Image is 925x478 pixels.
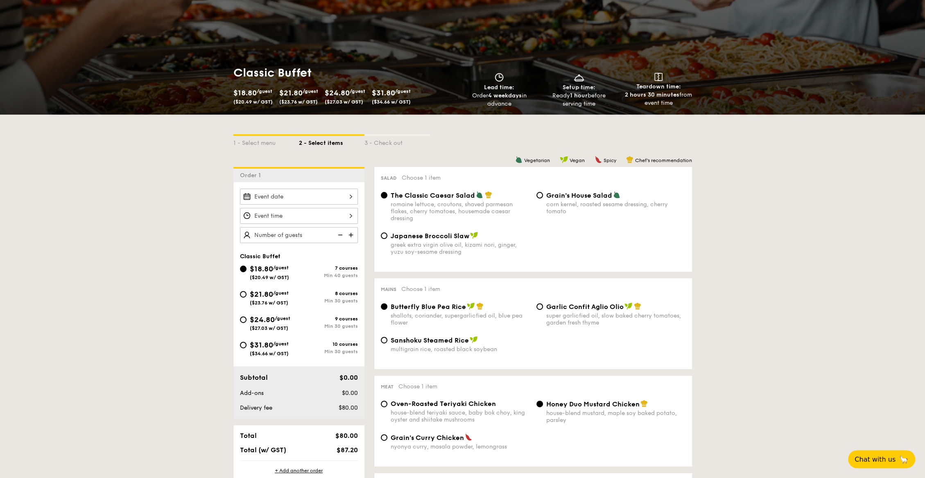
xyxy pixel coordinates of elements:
span: /guest [275,316,290,321]
img: icon-vegan.f8ff3823.svg [624,302,633,310]
span: $0.00 [342,390,357,397]
span: $0.00 [339,374,357,381]
span: 🦙 [899,455,909,464]
div: Order in advance [463,92,536,108]
img: icon-vegetarian.fe4039eb.svg [476,191,483,198]
div: 1 - Select menu [233,136,299,147]
div: Min 30 guests [299,298,358,304]
span: Japanese Broccoli Slaw [391,232,469,240]
span: ($20.49 w/ GST) [233,99,273,105]
div: Min 40 guests [299,273,358,278]
span: /guest [273,341,289,347]
span: ($23.76 w/ GST) [279,99,318,105]
input: Oven-Roasted Teriyaki Chickenhouse-blend teriyaki sauce, baby bok choy, king oyster and shiitake ... [381,401,387,407]
span: $31.80 [372,88,395,97]
div: corn kernel, roasted sesame dressing, cherry tomato [546,201,685,215]
input: The Classic Caesar Saladromaine lettuce, croutons, shaved parmesan flakes, cherry tomatoes, house... [381,192,387,198]
input: $21.80/guest($23.76 w/ GST)8 coursesMin 30 guests [240,291,247,298]
input: Sanshoku Steamed Ricemultigrain rice, roasted black soybean [381,337,387,343]
span: Classic Buffet [240,253,280,260]
input: Event date [240,189,358,205]
div: Min 30 guests [299,323,358,329]
span: Grain's House Salad [546,192,612,199]
span: ($27.03 w/ GST) [250,325,288,331]
div: 8 courses [299,291,358,296]
span: Spicy [604,158,616,163]
span: Lead time: [484,84,514,91]
img: icon-spicy.37a8142b.svg [465,433,472,441]
input: Event time [240,208,358,224]
span: Choose 1 item [402,174,441,181]
img: icon-vegetarian.fe4039eb.svg [515,156,522,163]
span: Setup time: [563,84,595,91]
span: ($27.03 w/ GST) [325,99,363,105]
div: Ready before serving time [542,92,615,108]
span: Butterfly Blue Pea Rice [391,303,466,311]
span: $18.80 [250,264,273,273]
strong: 4 weekdays [488,92,521,99]
span: ($23.76 w/ GST) [250,300,288,306]
span: Honey Duo Mustard Chicken [546,400,640,408]
span: /guest [350,88,365,94]
span: Order 1 [240,172,264,179]
img: icon-chef-hat.a58ddaea.svg [640,400,648,407]
span: Choose 1 item [401,286,440,293]
span: ($20.49 w/ GST) [250,275,289,280]
span: Delivery fee [240,404,272,411]
img: icon-vegan.f8ff3823.svg [560,156,568,163]
div: 2 - Select items [299,136,364,147]
div: 10 courses [299,341,358,347]
span: Grain's Curry Chicken [391,434,464,442]
input: Grain's House Saladcorn kernel, roasted sesame dressing, cherry tomato [536,192,543,198]
img: icon-chef-hat.a58ddaea.svg [476,302,484,310]
strong: 1 hour [570,92,588,99]
img: icon-clock.2db775ea.svg [493,73,505,82]
img: icon-vegan.f8ff3823.svg [467,302,475,310]
span: $24.80 [325,88,350,97]
span: Total (w/ GST) [240,446,286,454]
span: Choose 1 item [398,383,437,390]
img: icon-add.58712e84.svg [346,227,358,243]
span: Garlic Confit Aglio Olio [546,303,624,311]
div: + Add another order [240,467,358,474]
span: Oven-Roasted Teriyaki Chicken [391,400,496,408]
span: ($34.66 w/ GST) [372,99,411,105]
span: $80.00 [338,404,357,411]
span: Vegetarian [524,158,550,163]
span: /guest [273,265,289,271]
span: The Classic Caesar Salad [391,192,475,199]
input: Number of guests [240,227,358,243]
h1: Classic Buffet [233,65,459,80]
div: 3 - Check out [364,136,430,147]
span: $31.80 [250,340,273,349]
div: house-blend teriyaki sauce, baby bok choy, king oyster and shiitake mushrooms [391,409,530,423]
img: icon-chef-hat.a58ddaea.svg [634,302,641,310]
div: romaine lettuce, croutons, shaved parmesan flakes, cherry tomatoes, housemade caesar dressing [391,201,530,222]
span: $21.80 [279,88,303,97]
span: Teardown time: [636,83,681,90]
img: icon-chef-hat.a58ddaea.svg [485,191,492,198]
span: $24.80 [250,315,275,324]
div: shallots, coriander, supergarlicfied oil, blue pea flower [391,312,530,326]
input: Grain's Curry Chickennyonya curry, masala powder, lemongrass [381,434,387,441]
img: icon-vegan.f8ff3823.svg [470,336,478,343]
img: icon-chef-hat.a58ddaea.svg [626,156,633,163]
span: /guest [395,88,411,94]
div: Min 30 guests [299,349,358,354]
img: icon-reduce.1d2dbef1.svg [333,227,346,243]
span: $80.00 [335,432,357,440]
img: icon-spicy.37a8142b.svg [595,156,602,163]
span: Salad [381,175,397,181]
span: $18.80 [233,88,257,97]
div: house-blend mustard, maple soy baked potato, parsley [546,410,685,424]
div: greek extra virgin olive oil, kizami nori, ginger, yuzu soy-sesame dressing [391,241,530,255]
span: Sanshoku Steamed Rice [391,336,469,344]
span: ($34.66 w/ GST) [250,351,289,356]
span: /guest [273,290,289,296]
input: $31.80/guest($34.66 w/ GST)10 coursesMin 30 guests [240,342,247,348]
span: /guest [303,88,318,94]
input: Honey Duo Mustard Chickenhouse-blend mustard, maple soy baked potato, parsley [536,401,543,407]
div: multigrain rice, roasted black soybean [391,346,530,353]
span: $87.20 [336,446,357,454]
span: Meat [381,384,394,390]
